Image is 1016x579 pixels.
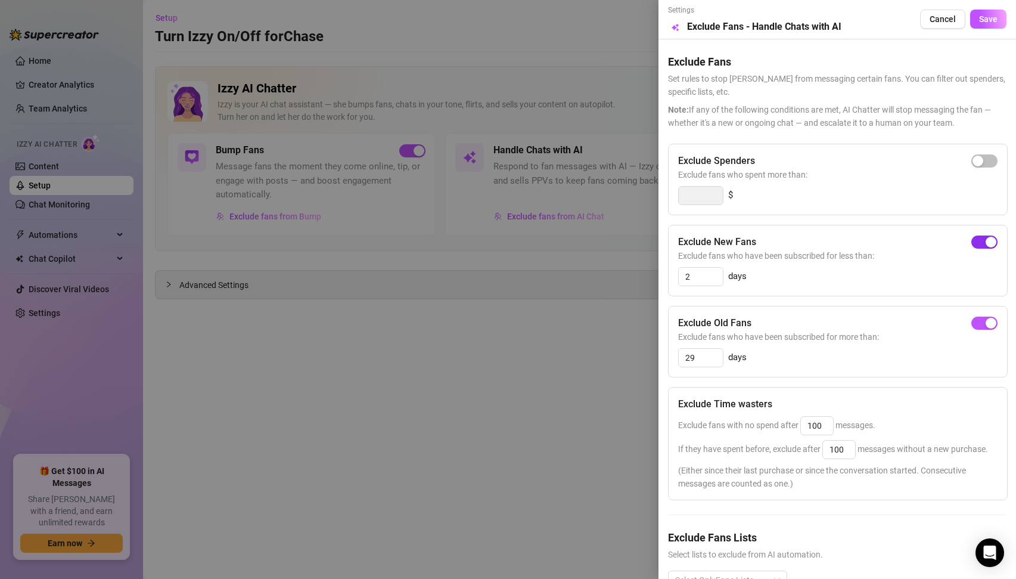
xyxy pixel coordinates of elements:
[678,154,755,168] h5: Exclude Spenders
[728,188,733,203] span: $
[678,316,751,330] h5: Exclude Old Fans
[668,54,1006,70] h5: Exclude Fans
[930,14,956,24] span: Cancel
[668,5,841,16] span: Settings
[678,397,772,411] h5: Exclude Time wasters
[678,420,875,430] span: Exclude fans with no spend after messages.
[668,103,1006,129] span: If any of the following conditions are met, AI Chatter will stop messaging the fan — whether it's...
[970,10,1006,29] button: Save
[668,72,1006,98] span: Set rules to stop [PERSON_NAME] from messaging certain fans. You can filter out spenders, specifi...
[920,10,965,29] button: Cancel
[668,105,689,114] span: Note:
[668,548,1006,561] span: Select lists to exclude from AI automation.
[728,270,747,284] span: days
[668,530,1006,546] h5: Exclude Fans Lists
[687,20,841,34] h5: Exclude Fans - Handle Chats with AI
[979,14,998,24] span: Save
[678,330,998,343] span: Exclude fans who have been subscribed for more than:
[678,168,998,181] span: Exclude fans who spent more than:
[728,351,747,365] span: days
[678,235,756,249] h5: Exclude New Fans
[678,249,998,262] span: Exclude fans who have been subscribed for less than:
[975,538,1004,567] div: Open Intercom Messenger
[678,464,998,490] span: (Either since their last purchase or since the conversation started. Consecutive messages are cou...
[678,444,988,454] span: If they have spent before, exclude after messages without a new purchase.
